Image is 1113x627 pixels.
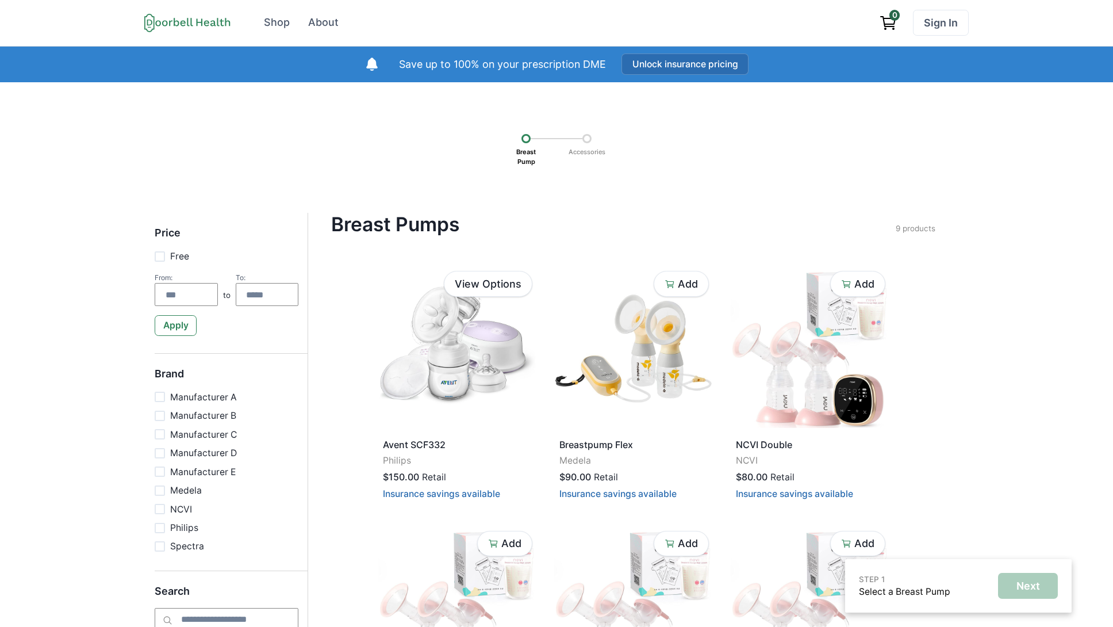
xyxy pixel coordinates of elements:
[236,273,299,282] div: To:
[308,15,339,30] div: About
[854,537,874,550] p: Add
[854,278,874,290] p: Add
[913,10,969,36] a: Sign In
[155,368,298,391] h5: Brand
[559,438,707,452] p: Breastpump Flex
[731,267,888,508] a: NCVI DoubleNCVI$80.00RetailInsurance savings available
[399,57,606,72] p: Save up to 100% on your prescription DME
[422,471,446,484] p: Retail
[155,227,298,250] h5: Price
[300,10,346,36] a: About
[559,470,591,484] p: $90.00
[559,454,707,468] p: Medela
[501,537,521,550] p: Add
[554,267,712,508] a: Breastpump FlexMedela$90.00RetailInsurance savings available
[170,465,236,479] p: Manufacturer E
[383,438,530,452] p: Avent SCF332
[383,470,419,484] p: $150.00
[170,484,202,498] p: Medela
[444,271,532,297] a: View Options
[170,446,237,460] p: Manufacturer D
[170,521,198,535] p: Philips
[654,271,708,297] button: Add
[830,271,885,297] button: Add
[170,409,236,423] p: Manufacturer B
[621,53,749,75] button: Unlock insurance pricing
[256,10,298,36] a: Shop
[731,267,888,430] img: tns73qkjvnll4qaugvy1iy5zbioi
[170,540,204,553] p: Spectra
[736,488,853,499] button: Insurance savings available
[331,213,895,236] h4: Breast Pumps
[170,250,189,263] p: Free
[477,531,532,557] button: Add
[223,289,231,306] p: to
[998,573,1058,599] button: Next
[383,488,500,499] button: Insurance savings available
[383,454,530,468] p: Philips
[554,267,712,430] img: wu1ofuyzz2pb86d2jgprv8htehmy
[889,10,900,20] span: 0
[559,488,677,499] button: Insurance savings available
[594,471,618,484] p: Retail
[155,585,298,608] h5: Search
[678,278,698,290] p: Add
[170,391,237,404] p: Manufacturer A
[859,586,950,597] a: Select a Breast Pump
[155,315,197,336] button: Apply
[736,438,883,452] p: NCVI Double
[830,531,885,557] button: Add
[654,531,708,557] button: Add
[896,223,935,234] p: 9 products
[155,273,218,282] div: From:
[736,470,767,484] p: $80.00
[512,143,540,170] p: Breast Pump
[378,267,536,430] img: p396f7c1jhk335ckoricv06bci68
[874,10,903,36] a: View cart
[678,537,698,550] p: Add
[859,574,950,585] p: STEP 1
[264,15,290,30] div: Shop
[1016,580,1040,592] p: Next
[378,267,536,508] a: Avent SCF332Philips$150.00RetailInsurance savings available
[170,428,237,442] p: Manufacturer C
[736,454,883,468] p: NCVI
[770,471,795,484] p: Retail
[565,143,609,161] p: Accessories
[170,503,192,517] p: NCVI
